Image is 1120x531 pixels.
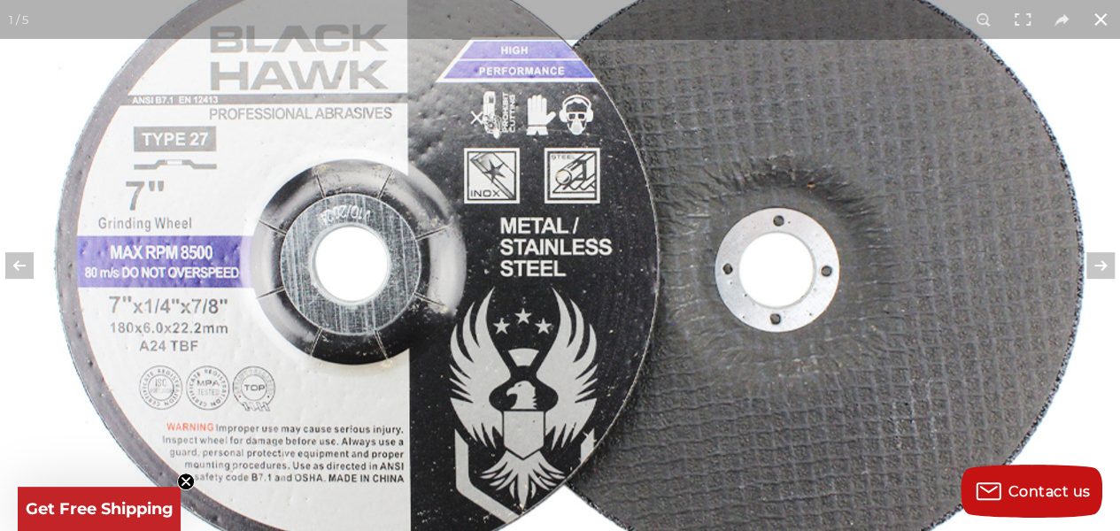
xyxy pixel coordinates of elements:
[1058,221,1120,310] button: Next (arrow right)
[26,499,174,519] span: Get Free Shipping
[18,487,181,531] div: Get Free ShippingClose teaser
[177,473,195,490] button: Close teaser
[1008,483,1091,500] span: Contact us
[961,465,1102,518] button: Contact us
